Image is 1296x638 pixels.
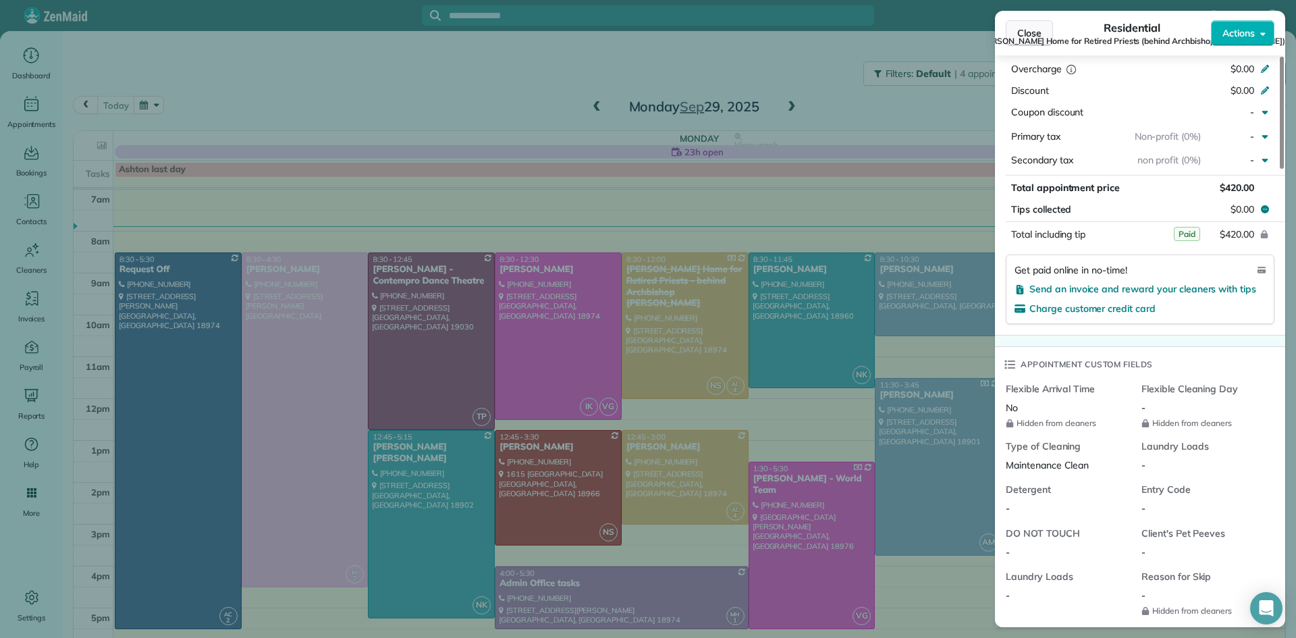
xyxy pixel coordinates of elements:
[1174,227,1200,241] span: Paid
[1011,228,1085,240] span: Total including tip
[1029,283,1256,295] span: Send an invoice and reward your cleaners with tips
[1231,203,1254,216] span: $0.00
[1015,263,1127,277] span: Get paid online in no-time!
[1006,440,1131,453] span: Type of Cleaning
[1141,589,1145,602] span: -
[1011,84,1049,97] span: Discount
[1006,483,1131,496] span: Detergent
[1006,459,1089,471] span: Maintenance Clean
[1141,459,1145,471] span: -
[1231,84,1254,97] span: $0.00
[1141,546,1145,558] span: -
[1141,402,1145,414] span: -
[1006,418,1131,429] span: Hidden from cleaners
[1250,154,1254,166] span: -
[1231,63,1254,75] span: $0.00
[1011,106,1083,118] span: Coupon discount
[1011,182,1120,194] span: Total appointment price
[1138,225,1265,244] button: $420.00
[1104,20,1161,36] span: Residential
[1006,402,1018,414] span: No
[1220,228,1254,240] span: $420.00
[1021,358,1153,371] span: Appointment custom fields
[1141,527,1266,540] span: Client's Pet Peeves
[1011,154,1073,166] span: Secondary tax
[979,36,1285,47] span: [PERSON_NAME] Home for Retired Priests (behind Archbishop [PERSON_NAME])
[1135,130,1201,142] span: Non-profit (0%)
[1141,570,1266,583] span: Reason for Skip
[1141,502,1145,514] span: -
[1250,592,1282,624] div: Open Intercom Messenger
[1222,26,1255,40] span: Actions
[1137,154,1201,166] span: non profit (0%)
[1250,130,1254,142] span: -
[1250,106,1254,118] span: -
[1011,203,1071,216] span: Tips collected
[1006,502,1010,514] span: -
[1006,589,1010,602] span: -
[1141,483,1266,496] span: Entry Code
[1220,182,1254,194] span: $420.00
[1017,26,1042,40] span: Close
[1011,62,1128,76] div: Overcharge
[1141,606,1266,616] span: Hidden from cleaners
[1141,382,1266,396] span: Flexible Cleaning Day
[1011,130,1060,142] span: Primary tax
[1006,382,1131,396] span: Flexible Arrival Time
[1141,418,1266,429] span: Hidden from cleaners
[1006,200,1274,219] button: Tips collected$0.00
[1029,302,1156,315] span: Charge customer credit card
[1006,20,1053,46] button: Close
[1006,527,1131,540] span: DO NOT TOUCH
[1006,546,1010,558] span: -
[1006,570,1131,583] span: Laundry Loads
[1141,440,1266,453] span: Laundry Loads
